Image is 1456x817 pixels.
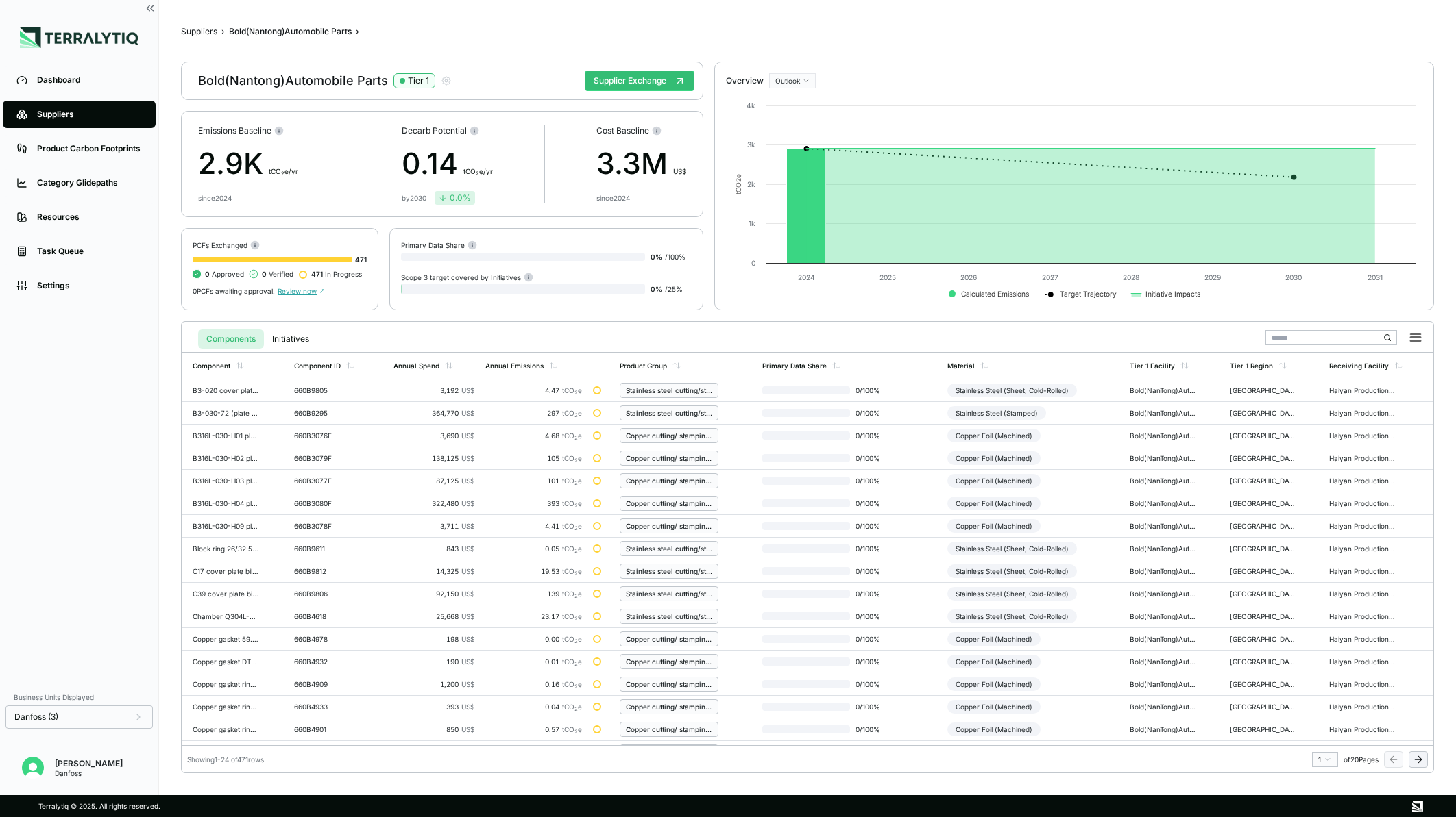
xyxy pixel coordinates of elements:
button: Outlook [769,73,816,88]
div: [GEOGRAPHIC_DATA] [1230,499,1296,507]
button: 1 [1312,752,1338,767]
div: Copper cutting/ stamping part [626,454,712,462]
span: tCO e [562,567,582,575]
div: 198 [393,635,474,643]
span: t CO e/yr [463,167,493,175]
span: › [221,26,225,37]
text: Calculated Emissions [961,290,1029,298]
div: Copper gasket ring 18.5/8.5*0.05 [193,725,258,733]
div: 101 [485,477,582,485]
div: Bold(NanTong)Automobile Parts - [GEOGRAPHIC_DATA] [1130,703,1196,711]
div: Haiyan Production CNRAQ [1329,522,1395,530]
div: Copper cutting/ stamping part [626,431,712,440]
text: tCO e [734,174,742,194]
div: 660B3078F [294,522,360,530]
span: 0 / 100 % [850,590,894,598]
span: tCO e [562,703,582,711]
img: Erato Panayiotou [22,757,44,779]
span: US$ [461,522,474,530]
div: 4.68 [485,431,582,440]
div: 0.05 [485,544,582,553]
button: Open user button [16,751,49,784]
sub: 2 [574,661,578,667]
div: Bold(NanTong)Automobile Parts - [GEOGRAPHIC_DATA] [1130,657,1196,666]
div: Chamber Q304L-D055-J002 [193,612,258,620]
div: Haiyan Production CNRAQ [1329,544,1395,553]
sub: 2 [574,616,578,622]
span: US$ [461,477,474,485]
div: Bold(NanTong)Automobile Parts - [GEOGRAPHIC_DATA] [1130,567,1196,575]
div: 3,690 [393,431,474,440]
div: 660B3076F [294,431,360,440]
div: Bold(Nantong)Automobile Parts [229,26,352,37]
div: Primary Data Share [762,362,827,370]
div: Bold(NanTong)Automobile Parts - [GEOGRAPHIC_DATA] [1130,544,1196,553]
span: tCO e [562,590,582,598]
div: 660B4909 [294,680,360,688]
div: 190 [393,657,474,666]
div: 0.04 [485,703,582,711]
span: US$ [461,590,474,598]
div: [GEOGRAPHIC_DATA] [1230,454,1296,462]
div: Bold(NanTong)Automobile Parts - [GEOGRAPHIC_DATA] [1130,680,1196,688]
div: Stainless steel cutting/stamping part [626,386,712,394]
span: t CO e/yr [269,167,298,175]
div: B316L-030-H02 plate with copper [193,454,258,462]
div: Haiyan Production CNRAQ [1329,635,1395,643]
div: Copper gasket ring 122/98*0.05 [193,703,258,711]
div: 92,150 [393,590,474,598]
div: 0.01 [485,657,582,666]
div: B316L-030-H04 plate with copper [193,499,258,507]
div: Overview [726,75,764,86]
div: Haiyan Production CNRAQ [1329,703,1395,711]
span: 0 PCFs awaiting approval. [193,287,275,295]
div: Stainless steel cutting/stamping part [626,567,712,575]
text: 2026 [960,273,977,281]
div: B3-020 cover plate billet [193,386,258,394]
div: 850 [393,725,474,733]
div: Copper Foil (Machined) [947,700,1041,714]
div: 23.17 [485,612,582,620]
span: 0 / 100 % [850,477,894,485]
span: 0 / 100 % [850,454,894,462]
span: tCO e [562,612,582,620]
div: Copper Foil (Machined) [947,677,1041,691]
text: 4k [747,101,755,110]
text: 2k [747,180,755,188]
span: 0 [262,270,267,278]
div: 4.41 [485,522,582,530]
sub: 2 [574,412,578,418]
div: 4.47 [485,386,582,394]
text: 0 [751,259,755,267]
span: 0 / 100 % [850,544,894,553]
div: Haiyan Production CNRAQ [1329,431,1395,440]
div: 1,200 [393,680,474,688]
div: since 2024 [198,194,232,202]
div: Block ring 26/32.5*3.1（D304Q136) [193,544,258,553]
div: [GEOGRAPHIC_DATA] [1230,522,1296,530]
span: tCO e [562,409,582,417]
div: Stainless Steel (Sheet, Cold-Rolled) [947,542,1077,555]
div: Category Glidepaths [37,177,142,188]
div: Settings [37,280,142,291]
div: Copper Foil (Machined) [947,429,1041,442]
div: Haiyan Production CNRAQ [1329,499,1395,507]
span: Approved [205,270,244,278]
div: Haiyan Production CNRAQ [1329,409,1395,417]
button: Suppliers [181,26,217,37]
span: tCO e [562,657,582,666]
div: Bold(NanTong)Automobile Parts - [GEOGRAPHIC_DATA] [1130,431,1196,440]
div: 660B4618 [294,612,360,620]
div: 105 [485,454,582,462]
span: 0 / 100 % [850,680,894,688]
span: 0 / 100 % [850,703,894,711]
span: US$ [461,657,474,666]
sub: 2 [574,570,578,577]
div: 0.0 % [439,192,471,203]
div: Product Carbon Footprints [37,143,142,154]
span: 0 % [651,285,662,293]
span: US$ [461,680,474,688]
div: Haiyan Production CNRAQ [1329,657,1395,666]
div: Copper cutting/ stamping part [626,635,712,643]
div: Bold(NanTong)Automobile Parts - [GEOGRAPHIC_DATA] [1130,612,1196,620]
